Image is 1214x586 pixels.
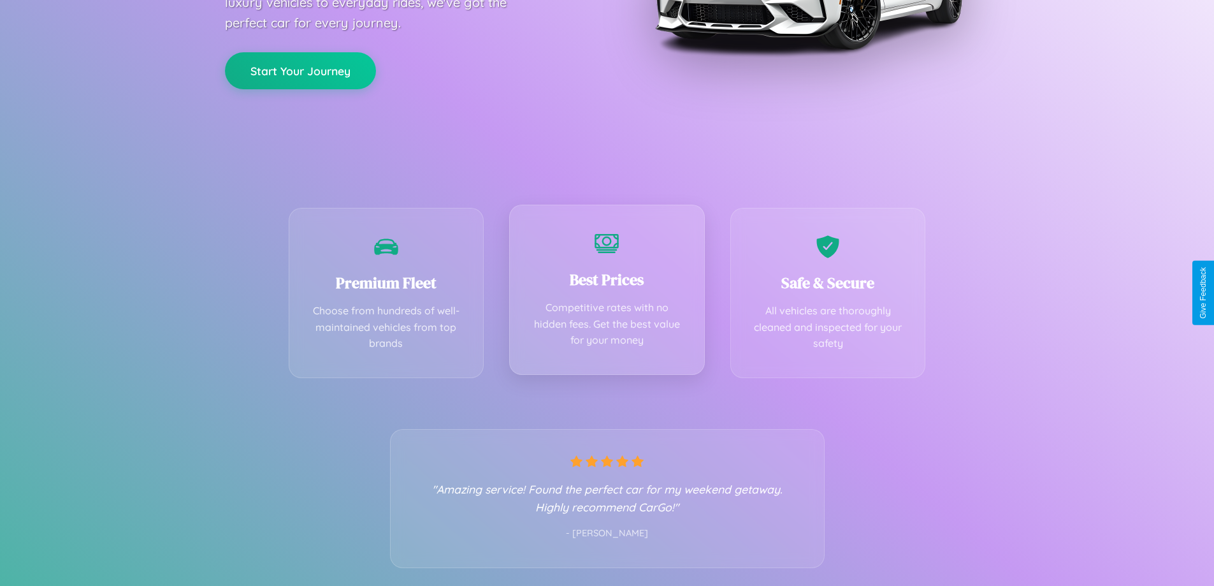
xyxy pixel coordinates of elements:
h3: Best Prices [529,269,685,290]
p: All vehicles are thoroughly cleaned and inspected for your safety [750,303,906,352]
button: Start Your Journey [225,52,376,89]
p: - [PERSON_NAME] [416,525,798,542]
h3: Safe & Secure [750,272,906,293]
div: Give Feedback [1199,267,1208,319]
p: Competitive rates with no hidden fees. Get the best value for your money [529,300,685,349]
h3: Premium Fleet [308,272,465,293]
p: Choose from hundreds of well-maintained vehicles from top brands [308,303,465,352]
p: "Amazing service! Found the perfect car for my weekend getaway. Highly recommend CarGo!" [416,480,798,516]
